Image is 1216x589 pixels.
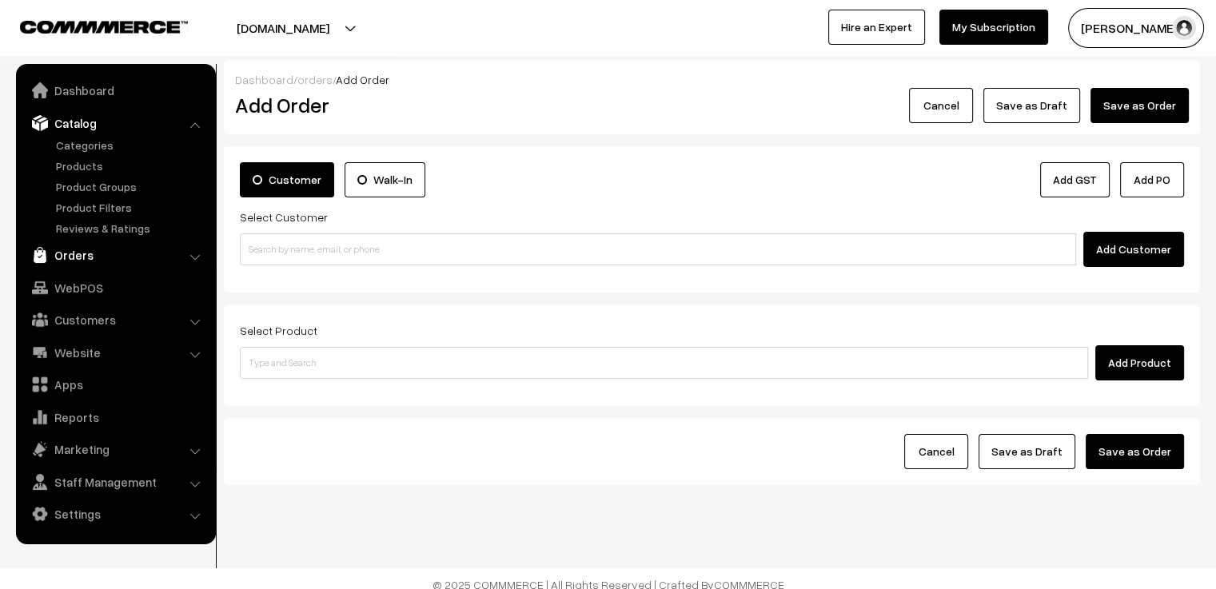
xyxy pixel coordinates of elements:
div: / / [235,71,1189,88]
button: [PERSON_NAME] C [1068,8,1204,48]
a: Catalog [20,109,210,137]
a: Product Groups [52,178,210,195]
a: orders [297,73,333,86]
button: Save as Order [1090,88,1189,123]
label: Select Customer [240,209,328,225]
a: Reviews & Ratings [52,220,210,237]
a: Dashboard [20,76,210,105]
a: Hire an Expert [828,10,925,45]
input: Search by name, email, or phone [240,233,1076,265]
a: Orders [20,241,210,269]
a: COMMMERCE [20,16,160,35]
a: Product Filters [52,199,210,216]
a: Dashboard [235,73,293,86]
label: Select Product [240,322,317,339]
button: [DOMAIN_NAME] [181,8,385,48]
button: Save as Order [1086,434,1184,469]
a: Staff Management [20,468,210,496]
a: Website [20,338,210,367]
a: Customers [20,305,210,334]
a: Apps [20,370,210,399]
button: Add Product [1095,345,1184,380]
a: WebPOS [20,273,210,302]
h2: Add Order [235,93,537,117]
a: My Subscription [939,10,1048,45]
a: Products [52,157,210,174]
button: Save as Draft [979,434,1075,469]
label: Walk-In [345,162,425,197]
button: Cancel [904,434,968,469]
a: Add GST [1040,162,1110,197]
button: Add Customer [1083,232,1184,267]
button: Save as Draft [983,88,1080,123]
a: Reports [20,403,210,432]
a: Categories [52,137,210,153]
label: Customer [240,162,334,197]
a: Marketing [20,435,210,464]
button: Cancel [909,88,973,123]
button: Add PO [1120,162,1184,197]
img: COMMMERCE [20,21,188,33]
span: Add Order [336,73,389,86]
img: user [1172,16,1196,40]
a: Settings [20,499,210,528]
input: Type and Search [240,347,1088,379]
